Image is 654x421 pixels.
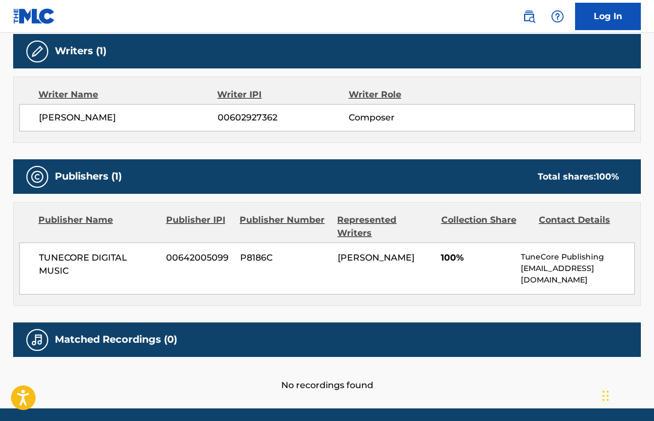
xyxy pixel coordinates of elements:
[596,171,619,182] span: 100 %
[13,8,55,24] img: MLC Logo
[39,251,158,278] span: TUNECORE DIGITAL MUSIC
[166,251,231,264] span: 00642005099
[31,333,44,347] img: Matched Recordings
[441,251,512,264] span: 100%
[39,111,218,124] span: [PERSON_NAME]
[539,214,628,240] div: Contact Details
[602,379,609,412] div: Drag
[55,333,177,346] h5: Matched Recordings (0)
[218,111,349,124] span: 00602927362
[240,251,329,264] span: P8186C
[547,5,568,27] div: Help
[31,170,44,183] img: Publishers
[521,251,634,263] p: TuneCore Publishing
[575,3,641,30] a: Log In
[349,111,468,124] span: Composer
[240,214,329,240] div: Publisher Number
[518,5,540,27] a: Public Search
[31,45,44,58] img: Writers
[217,88,348,101] div: Writer IPI
[538,170,619,183] div: Total shares:
[38,88,217,101] div: Writer Name
[441,214,531,240] div: Collection Share
[55,45,106,57] h5: Writers (1)
[551,10,564,23] img: help
[337,214,433,240] div: Represented Writers
[55,170,122,183] h5: Publishers (1)
[338,252,414,263] span: [PERSON_NAME]
[349,88,468,101] div: Writer Role
[521,263,634,286] p: [EMAIL_ADDRESS][DOMAIN_NAME]
[599,368,654,421] iframe: Chat Widget
[522,10,536,23] img: search
[166,214,232,240] div: Publisher IPI
[38,214,158,240] div: Publisher Name
[13,357,641,392] div: No recordings found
